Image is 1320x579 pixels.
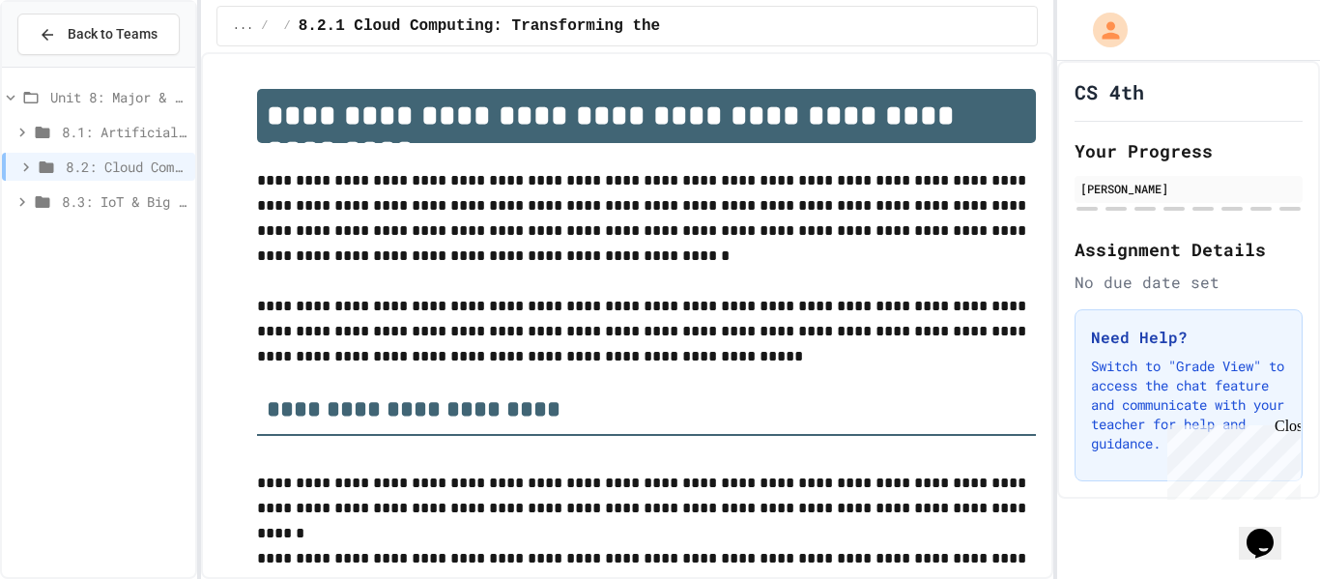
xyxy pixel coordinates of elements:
[233,18,254,34] span: ...
[1091,357,1286,453] p: Switch to "Grade View" to access the chat feature and communicate with your teacher for help and ...
[299,14,790,38] span: 8.2.1 Cloud Computing: Transforming the Digital World
[1080,180,1297,197] div: [PERSON_NAME]
[17,14,180,55] button: Back to Teams
[1160,418,1301,500] iframe: chat widget
[1073,8,1133,52] div: My Account
[1075,78,1144,105] h1: CS 4th
[68,24,158,44] span: Back to Teams
[1075,271,1303,294] div: No due date set
[1239,502,1301,560] iframe: chat widget
[66,157,187,177] span: 8.2: Cloud Computing
[1075,137,1303,164] h2: Your Progress
[8,8,133,123] div: Chat with us now!Close
[50,87,187,107] span: Unit 8: Major & Emerging Technologies
[1075,236,1303,263] h2: Assignment Details
[62,122,187,142] span: 8.1: Artificial Intelligence Basics
[1091,326,1286,349] h3: Need Help?
[261,18,268,34] span: /
[62,191,187,212] span: 8.3: IoT & Big Data
[284,18,291,34] span: /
